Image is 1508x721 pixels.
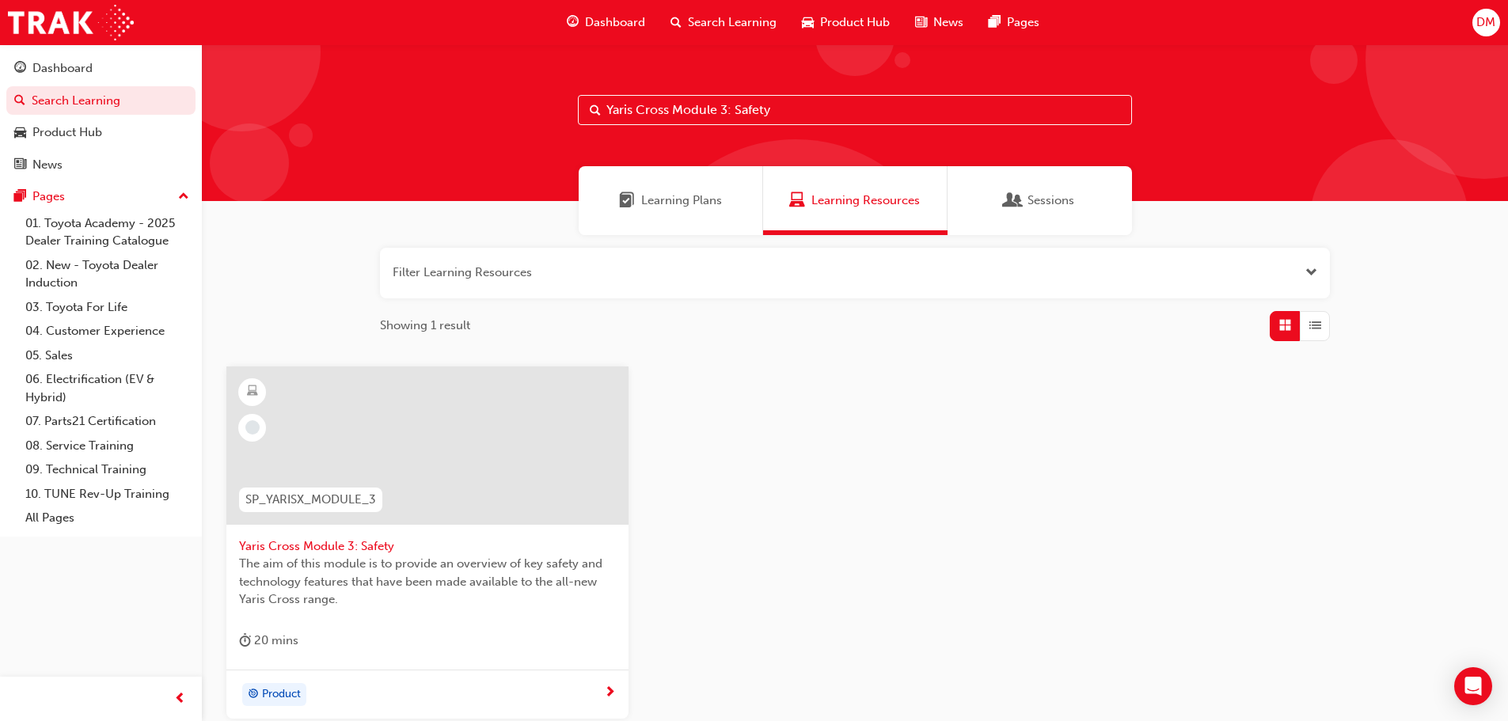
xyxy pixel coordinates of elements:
span: Learning Plans [619,192,635,210]
input: Search... [578,95,1132,125]
button: DashboardSearch LearningProduct HubNews [6,51,196,182]
a: 01. Toyota Academy - 2025 Dealer Training Catalogue [19,211,196,253]
div: Dashboard [32,59,93,78]
a: SessionsSessions [948,166,1132,235]
span: Yaris Cross Module 3: Safety [239,537,616,556]
span: Product [262,685,301,704]
a: 06. Electrification (EV & Hybrid) [19,367,196,409]
span: Learning Plans [641,192,722,210]
button: Pages [6,182,196,211]
a: search-iconSearch Learning [658,6,789,39]
a: 09. Technical Training [19,457,196,482]
a: All Pages [19,506,196,530]
img: Trak [8,5,134,40]
span: Showing 1 result [380,317,470,335]
span: Search Learning [688,13,777,32]
a: news-iconNews [902,6,976,39]
span: Grid [1279,317,1291,335]
span: pages-icon [989,13,1001,32]
span: Sessions [1005,192,1021,210]
a: 07. Parts21 Certification [19,409,196,434]
span: guage-icon [14,62,26,76]
span: Search [590,101,601,120]
span: prev-icon [174,689,186,709]
span: car-icon [802,13,814,32]
a: Product Hub [6,118,196,147]
span: car-icon [14,126,26,140]
a: Learning PlansLearning Plans [579,166,763,235]
span: target-icon [248,685,259,705]
a: 04. Customer Experience [19,319,196,343]
a: Learning ResourcesLearning Resources [763,166,948,235]
div: Open Intercom Messenger [1454,667,1492,705]
a: car-iconProduct Hub [789,6,902,39]
a: Search Learning [6,86,196,116]
span: next-icon [604,686,616,700]
span: The aim of this module is to provide an overview of key safety and technology features that have ... [239,555,616,609]
span: News [933,13,963,32]
button: Open the filter [1305,264,1317,282]
span: search-icon [670,13,682,32]
a: 02. New - Toyota Dealer Induction [19,253,196,295]
span: news-icon [14,158,26,173]
span: search-icon [14,94,25,108]
div: 20 mins [239,631,298,651]
a: 05. Sales [19,343,196,368]
div: Pages [32,188,65,206]
span: Sessions [1027,192,1074,210]
a: Dashboard [6,54,196,83]
span: SP_YARISX_MODULE_3 [245,491,376,509]
span: Product Hub [820,13,890,32]
span: Pages [1007,13,1039,32]
span: List [1309,317,1321,335]
span: Dashboard [585,13,645,32]
span: learningResourceType_ELEARNING-icon [247,381,258,402]
span: up-icon [178,187,189,207]
span: guage-icon [567,13,579,32]
div: News [32,156,63,174]
span: duration-icon [239,631,251,651]
a: pages-iconPages [976,6,1052,39]
a: 03. Toyota For Life [19,295,196,320]
a: 10. TUNE Rev-Up Training [19,482,196,507]
span: Learning Resources [789,192,805,210]
a: guage-iconDashboard [554,6,658,39]
span: Learning Resources [811,192,920,210]
span: learningRecordVerb_NONE-icon [245,420,260,434]
div: Product Hub [32,123,102,142]
a: 08. Service Training [19,434,196,458]
span: pages-icon [14,190,26,204]
a: SP_YARISX_MODULE_3Yaris Cross Module 3: SafetyThe aim of this module is to provide an overview of... [226,366,629,719]
span: news-icon [915,13,927,32]
button: DM [1472,9,1500,36]
a: News [6,150,196,180]
span: DM [1476,13,1495,32]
